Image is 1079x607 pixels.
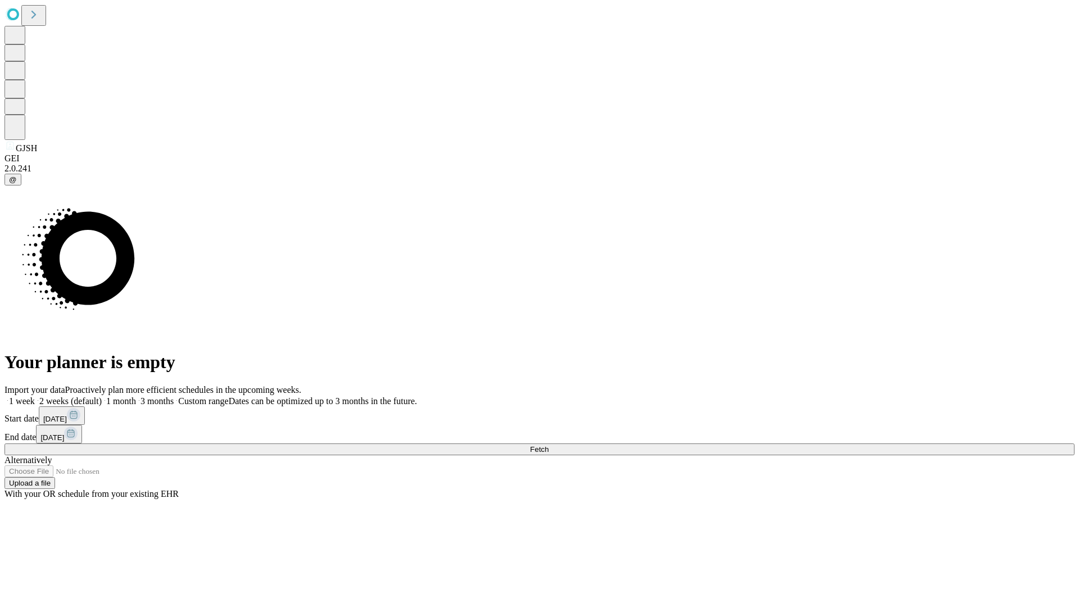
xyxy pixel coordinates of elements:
div: GEI [4,153,1075,164]
span: [DATE] [43,415,67,423]
h1: Your planner is empty [4,352,1075,373]
span: Proactively plan more efficient schedules in the upcoming weeks. [65,385,301,395]
span: 3 months [140,396,174,406]
span: Fetch [530,445,548,454]
span: GJSH [16,143,37,153]
span: Custom range [178,396,228,406]
span: [DATE] [40,433,64,442]
div: End date [4,425,1075,443]
button: Upload a file [4,477,55,489]
span: 1 week [9,396,35,406]
span: Dates can be optimized up to 3 months in the future. [229,396,417,406]
span: 1 month [106,396,136,406]
span: Alternatively [4,455,52,465]
button: [DATE] [36,425,82,443]
button: @ [4,174,21,185]
span: With your OR schedule from your existing EHR [4,489,179,499]
button: [DATE] [39,406,85,425]
button: Fetch [4,443,1075,455]
span: 2 weeks (default) [39,396,102,406]
div: Start date [4,406,1075,425]
div: 2.0.241 [4,164,1075,174]
span: Import your data [4,385,65,395]
span: @ [9,175,17,184]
